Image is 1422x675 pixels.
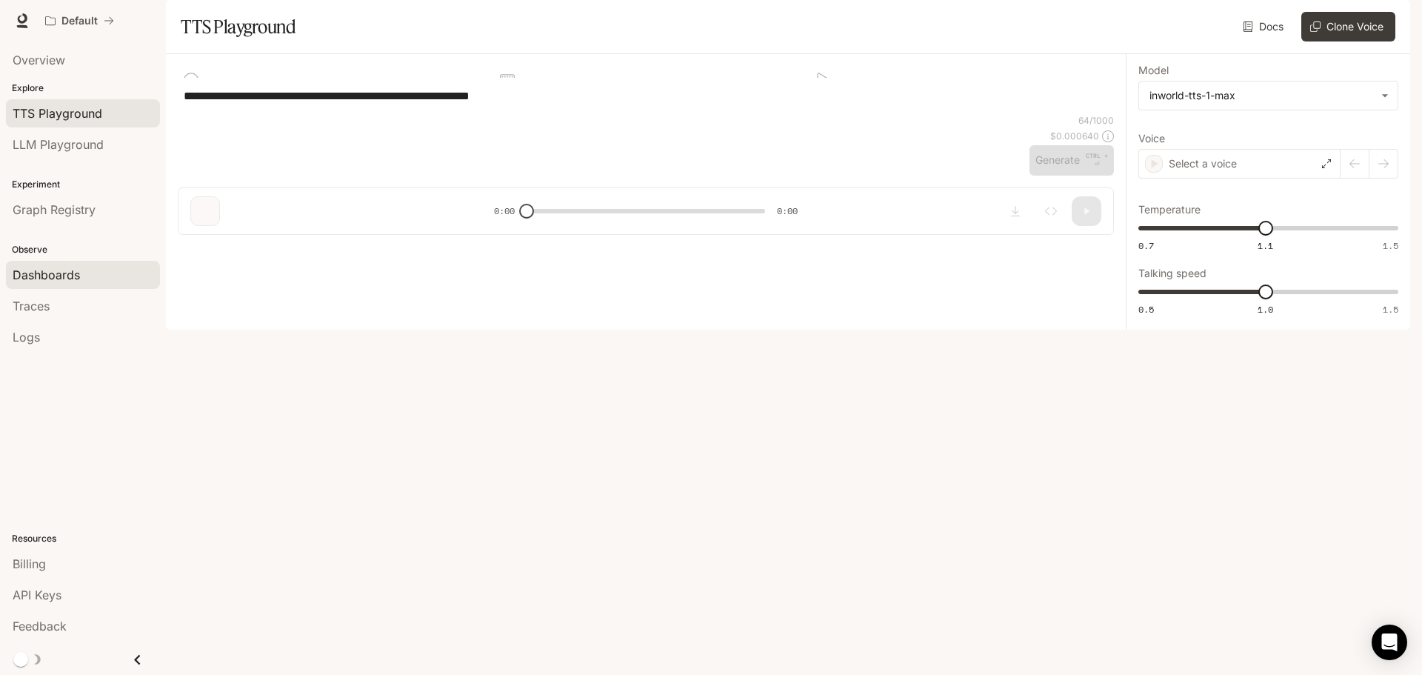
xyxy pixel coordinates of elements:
span: 0.7 [1138,239,1154,252]
div: inworld-tts-1-max [1149,88,1374,103]
div: inworld-tts-1-max [1139,82,1398,110]
p: Select a voice [1169,156,1237,171]
p: $ 0.000640 [1050,130,1099,142]
span: 1.0 [1258,303,1273,316]
p: 64 / 1000 [1078,114,1114,127]
a: Docs [1240,12,1289,41]
p: Default [61,15,98,27]
h1: TTS Playground [181,12,296,41]
p: Talking speed [1138,268,1206,279]
span: 1.1 [1258,239,1273,252]
button: All workspaces [39,6,121,36]
p: Temperature [1138,205,1201,215]
div: Open Intercom Messenger [1372,625,1407,660]
button: Clone Voice [1301,12,1395,41]
p: Model [1138,65,1169,76]
span: 1.5 [1383,239,1398,252]
p: Voice [1138,133,1165,144]
span: 0.5 [1138,303,1154,316]
span: 1.5 [1383,303,1398,316]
